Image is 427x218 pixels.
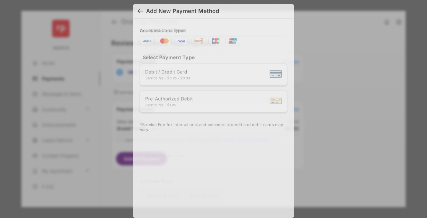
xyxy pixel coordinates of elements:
[140,187,184,204] button: Checking Acct
[140,28,188,33] span: Accepted Card Types
[184,187,224,204] button: Savings Acct
[140,178,287,184] label: Account Type
[140,28,186,33] h4: Pre-Authorized Debit
[146,8,219,15] div: Add New Payment Method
